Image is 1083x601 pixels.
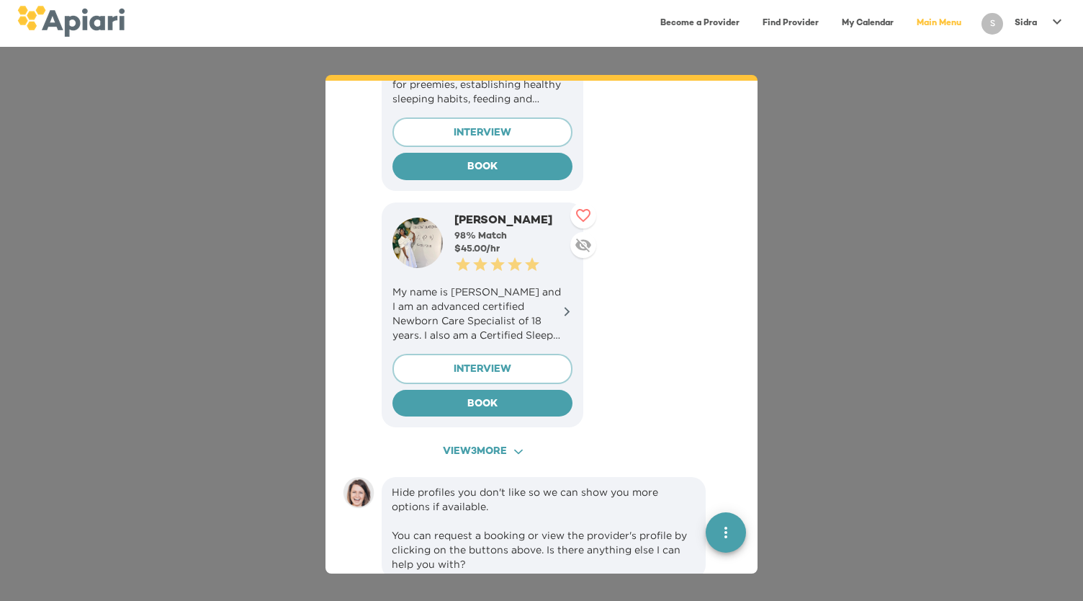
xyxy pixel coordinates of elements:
button: quick menu [706,513,746,553]
button: View3more [382,439,583,466]
img: user-photo-123-1756243751397.jpeg [392,218,443,268]
img: amy.37686e0395c82528988e.png [343,477,374,509]
div: Hide profiles you don't like so we can show you more options if available. You can request a book... [392,485,696,571]
p: My name is [PERSON_NAME] and I am an advanced certified Newborn Care Specialist of 18 years. I al... [392,285,572,342]
span: BOOK [404,159,561,177]
span: INTERVIEW [405,361,560,379]
div: S [981,13,1003,35]
span: View 3 more [395,443,570,461]
button: BOOK [392,390,572,417]
a: My Calendar [833,9,902,38]
button: BOOK [392,153,572,180]
button: Descend provider in search [570,232,596,258]
a: Find Provider [754,9,827,38]
img: logo [17,6,125,37]
p: Sidra [1015,17,1037,30]
span: BOOK [404,396,561,414]
div: $ 45.00 /hr [454,243,572,256]
a: Become a Provider [652,9,748,38]
a: Main Menu [908,9,970,38]
button: INTERVIEW [392,117,572,148]
div: [PERSON_NAME] [454,213,572,230]
div: 98 % Match [454,230,572,243]
button: Like [570,202,596,228]
span: INTERVIEW [405,125,560,143]
button: INTERVIEW [392,354,572,384]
